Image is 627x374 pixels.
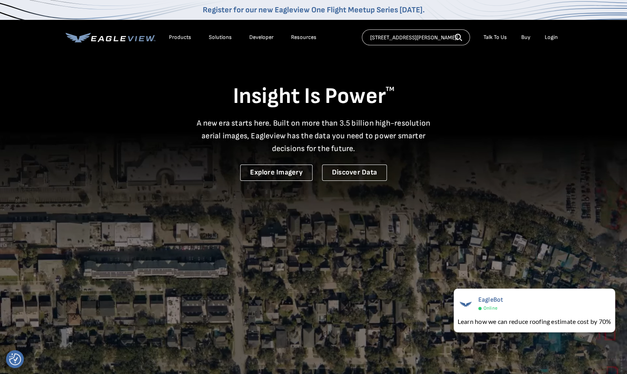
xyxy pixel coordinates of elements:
input: Search [362,29,470,45]
button: Consent Preferences [9,353,21,365]
a: Explore Imagery [240,165,313,181]
a: Developer [249,34,274,41]
a: Register for our new Eagleview One Flight Meetup Series [DATE]. [203,5,425,15]
sup: TM [386,85,394,93]
a: Discover Data [322,165,387,181]
div: Talk To Us [483,34,507,41]
p: A new era starts here. Built on more than 3.5 billion high-resolution aerial images, Eagleview ha... [192,117,435,155]
img: EagleBot [458,296,474,312]
div: Resources [291,34,316,41]
div: Login [545,34,558,41]
h1: Insight Is Power [66,83,562,110]
div: Solutions [209,34,232,41]
img: Revisit consent button [9,353,21,365]
span: EagleBot [478,296,503,304]
span: Online [483,305,497,311]
div: Products [169,34,191,41]
a: Buy [521,34,530,41]
div: Learn how we can reduce roofing estimate cost by 70% [458,317,611,326]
